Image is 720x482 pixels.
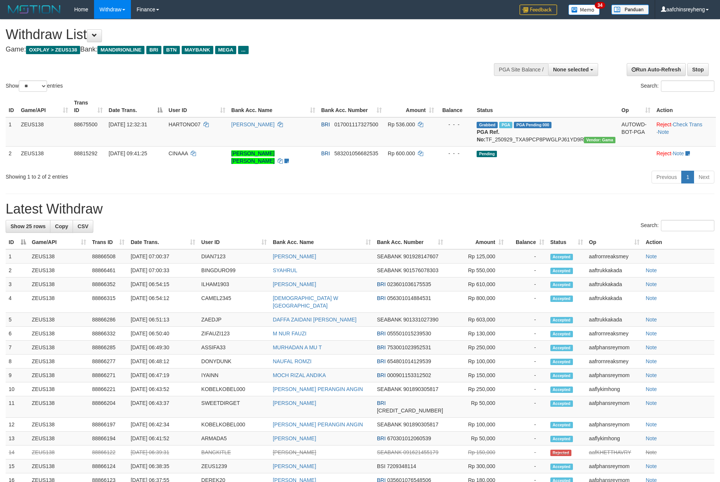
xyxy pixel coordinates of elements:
[446,327,507,341] td: Rp 130,000
[169,150,188,156] span: CINAAA
[29,446,89,459] td: ZEUS138
[377,386,402,392] span: SEABANK
[6,396,29,418] td: 11
[586,341,643,355] td: aafphansreymom
[507,264,547,277] td: -
[270,235,374,249] th: Bank Acc. Name: activate to sort column ascending
[29,368,89,382] td: ZEUS138
[198,327,270,341] td: ZIFAUZI123
[586,446,643,459] td: aafKHETTHAVRY
[403,317,438,323] span: Copy 901331027390 to clipboard
[6,264,29,277] td: 2
[507,382,547,396] td: -
[89,396,128,418] td: 88866204
[6,146,18,168] td: 2
[550,422,573,428] span: Accepted
[273,295,338,309] a: [DEMOGRAPHIC_DATA] W [GEOGRAPHIC_DATA]
[6,459,29,473] td: 15
[89,249,128,264] td: 88866508
[106,96,166,117] th: Date Trans.: activate to sort column descending
[273,421,363,427] a: [PERSON_NAME] PERANGIN ANGIN
[6,382,29,396] td: 10
[6,313,29,327] td: 5
[446,396,507,418] td: Rp 50,000
[273,344,322,350] a: MURHADAN A MU T
[507,368,547,382] td: -
[656,150,671,156] a: Reject
[74,121,97,127] span: 88675500
[29,235,89,249] th: Game/API: activate to sort column ascending
[6,235,29,249] th: ID: activate to sort column descending
[18,117,71,147] td: ZEUS138
[446,277,507,291] td: Rp 610,000
[6,432,29,446] td: 13
[673,121,702,127] a: Check Trans
[550,359,573,365] span: Accepted
[550,400,573,407] span: Accepted
[29,341,89,355] td: ZEUS138
[550,345,573,351] span: Accepted
[215,46,237,54] span: MEGA
[89,432,128,446] td: 88866194
[586,432,643,446] td: aaflykimhong
[182,46,213,54] span: MAYBANK
[128,368,198,382] td: [DATE] 06:47:19
[321,121,330,127] span: BRI
[646,295,657,301] a: Note
[6,220,50,233] a: Show 25 rows
[641,220,714,231] label: Search:
[586,313,643,327] td: aaftrukkakada
[446,264,507,277] td: Rp 550,000
[694,171,714,183] a: Next
[89,313,128,327] td: 88866286
[29,327,89,341] td: ZEUS138
[273,372,326,378] a: MOCH RIZAL ANDIKA
[73,220,93,233] a: CSV
[586,418,643,432] td: aafphansreymom
[646,386,657,392] a: Note
[586,368,643,382] td: aafphansreymom
[403,253,438,259] span: Copy 901928147607 to clipboard
[403,386,438,392] span: Copy 901890305817 to clipboard
[387,295,431,301] span: Copy 056301014884531 to clipboard
[550,331,573,337] span: Accepted
[550,387,573,393] span: Accepted
[89,418,128,432] td: 88866197
[618,96,653,117] th: Op: activate to sort column ascending
[198,341,270,355] td: ASSIFA33
[550,436,573,442] span: Accepted
[586,459,643,473] td: aafphansreymom
[547,235,586,249] th: Status: activate to sort column ascending
[377,253,402,259] span: SEABANK
[477,151,497,157] span: Pending
[6,249,29,264] td: 1
[446,368,507,382] td: Rp 150,000
[128,313,198,327] td: [DATE] 06:51:13
[377,295,386,301] span: BRI
[89,446,128,459] td: 88866122
[387,330,431,336] span: Copy 055501015239530 to clipboard
[166,96,228,117] th: User ID: activate to sort column ascending
[440,150,471,157] div: - - -
[231,121,275,127] a: [PERSON_NAME]
[661,80,714,92] input: Search:
[273,463,316,469] a: [PERSON_NAME]
[643,235,714,249] th: Action
[646,421,657,427] a: Note
[89,291,128,313] td: 88866315
[273,400,316,406] a: [PERSON_NAME]
[550,268,573,274] span: Accepted
[273,330,306,336] a: M NUR FAUZI
[128,235,198,249] th: Date Trans.: activate to sort column ascending
[586,355,643,368] td: aafrornreaksmey
[611,5,649,15] img: panduan.png
[273,281,316,287] a: [PERSON_NAME]
[228,96,318,117] th: Bank Acc. Name: activate to sort column ascending
[446,313,507,327] td: Rp 603,000
[6,277,29,291] td: 3
[377,358,386,364] span: BRI
[29,277,89,291] td: ZEUS138
[586,249,643,264] td: aafrornreaksmey
[403,421,438,427] span: Copy 901890305817 to clipboard
[446,355,507,368] td: Rp 100,000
